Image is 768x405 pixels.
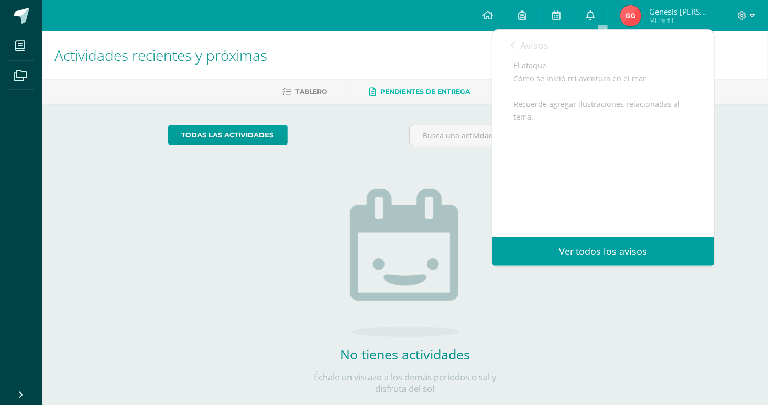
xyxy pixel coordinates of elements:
[410,125,642,146] input: Busca una actividad próxima aquí...
[492,237,714,266] a: Ver todos los avisos
[168,125,288,145] a: todas las Actividades
[620,5,641,26] img: b26d26339415fef33be69fb96098ffe7.png
[633,38,643,50] span: 86
[295,88,327,95] span: Tablero
[54,45,267,65] span: Actividades recientes y próximas
[300,345,510,363] h2: No tienes actividades
[649,16,712,25] span: Mi Perfil
[282,83,327,100] a: Tablero
[633,38,696,50] span: avisos sin leer
[649,6,712,17] span: Genesis [PERSON_NAME]
[520,39,548,51] span: Avisos
[380,88,470,95] span: Pendientes de entrega
[369,83,470,100] a: Pendientes de entrega
[300,371,510,395] p: Échale un vistazo a los demás períodos o sal y disfruta del sol
[350,189,460,337] img: no_activities.png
